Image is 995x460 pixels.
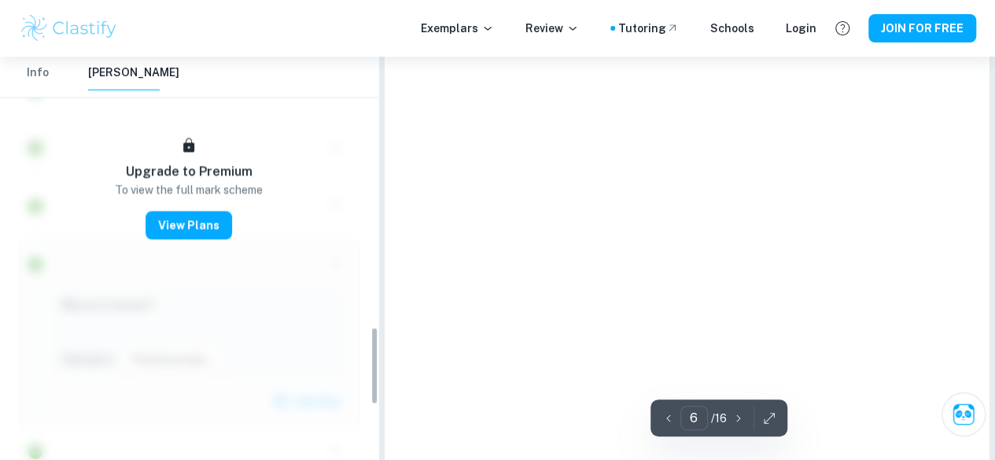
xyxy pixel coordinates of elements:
[115,181,263,198] p: To view the full mark scheme
[19,57,57,91] button: Info
[786,20,816,37] a: Login
[19,13,119,44] img: Clastify logo
[126,162,252,181] h6: Upgrade to Premium
[829,15,856,42] button: Help and Feedback
[711,410,727,427] p: / 16
[710,20,754,37] a: Schools
[88,57,179,91] button: [PERSON_NAME]
[525,20,579,37] p: Review
[146,211,232,239] button: View Plans
[618,20,679,37] a: Tutoring
[868,14,976,42] button: JOIN FOR FREE
[421,20,494,37] p: Exemplars
[942,392,986,436] button: Ask Clai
